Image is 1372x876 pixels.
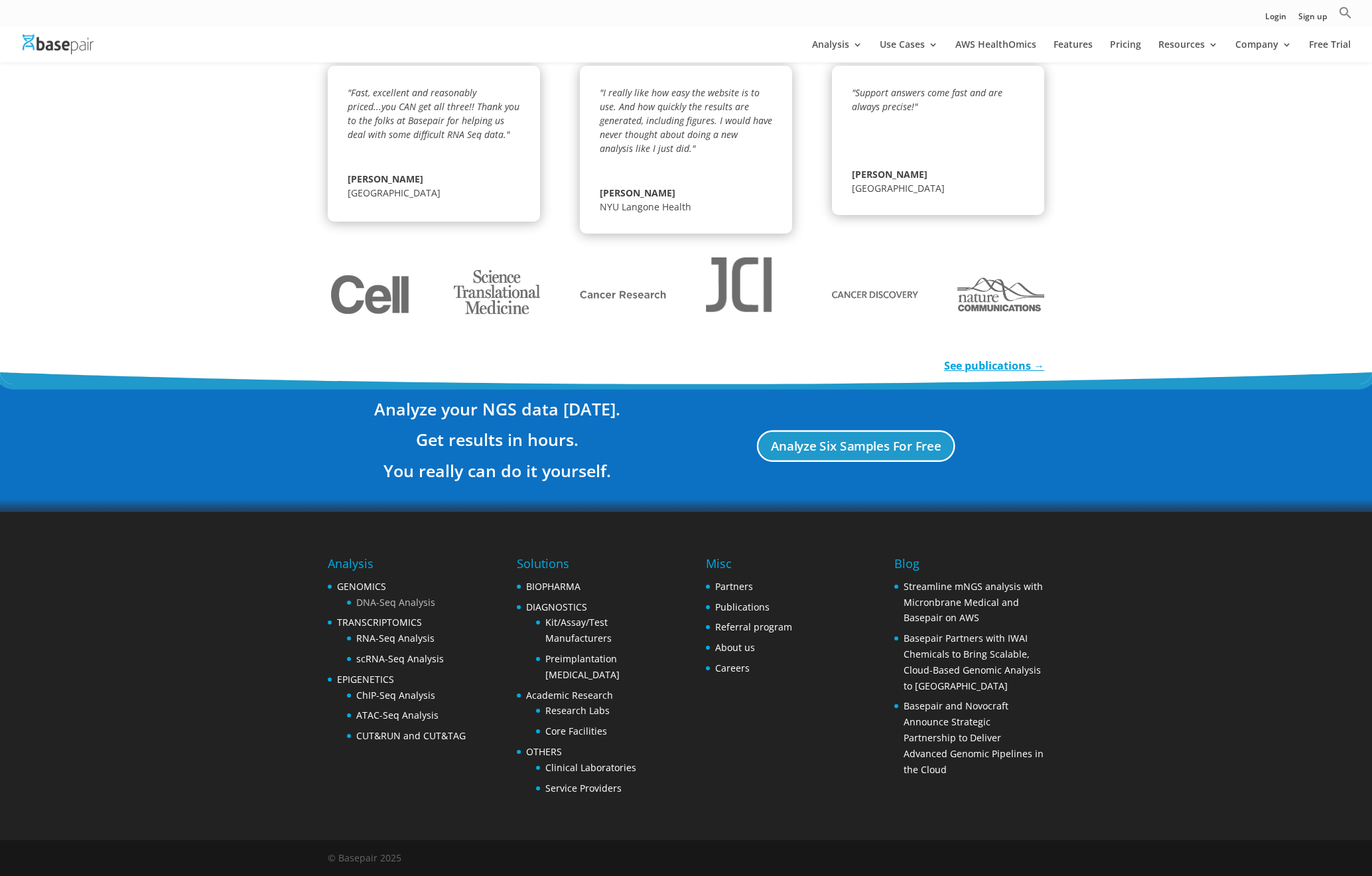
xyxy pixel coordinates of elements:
a: Analysis [812,40,862,62]
a: DNA-Seq Analysis [356,596,435,609]
a: ATAC-Seq Analysis [356,709,439,721]
a: Careers [715,662,750,674]
h3: You really can do it yourself. [328,459,666,489]
h4: Misc [706,555,792,579]
a: Features [1054,40,1093,62]
a: EPIGENETICS [337,673,394,686]
a: Kit/Assay/Test Manufacturers [545,616,612,644]
a: Research Labs [545,704,610,717]
h4: Blog [894,555,1044,579]
a: CUT&RUN and CUT&TAG [356,729,466,742]
span: [PERSON_NAME] [348,172,520,186]
span: [GEOGRAPHIC_DATA] [852,182,945,194]
a: Analyze Six Samples For Free [757,430,955,462]
h4: Analysis [328,555,466,579]
a: Use Cases [880,40,938,62]
a: Pricing [1110,40,1141,62]
a: BIOPHARMA [526,580,581,593]
a: scRNA-Seq Analysis [356,652,444,665]
a: Basepair Partners with IWAI Chemicals to Bring Scalable, Cloud-Based Genomic Analysis to [GEOGRAP... [904,632,1041,692]
a: Core Facilities [545,725,607,737]
span: [GEOGRAPHIC_DATA] [348,186,441,199]
a: DIAGNOSTICS [526,601,587,613]
a: ChIP-Seq Analysis [356,689,435,701]
a: Publications [715,601,770,613]
a: OTHERS [526,745,562,758]
a: Preimplantation [MEDICAL_DATA] [545,652,620,681]
a: Basepair and Novocraft Announce Strategic Partnership to Deliver Advanced Genomic Pipelines in th... [904,699,1044,775]
span: [PERSON_NAME] [852,167,1024,181]
a: Sign up [1298,13,1327,27]
img: Basepair [23,35,94,54]
a: Resources [1158,40,1218,62]
div: © Basepair 2025 [328,850,401,873]
a: TRANSCRIPTOMICS [337,616,422,628]
a: RNA-Seq Analysis [356,632,435,644]
a: Streamline mNGS analysis with Micronbrane Medical and Basepair on AWS [904,580,1043,624]
iframe: Drift Widget Chat Controller [1117,780,1356,860]
svg: Search [1339,6,1352,19]
h4: Solutions [517,555,666,579]
span: NYU Langone Health [600,200,691,213]
em: "Support answers come fast and are always precise!" [852,86,1002,113]
a: Company [1235,40,1292,62]
a: Service Providers [545,782,622,794]
a: Referral program [715,620,792,633]
a: AWS HealthOmics [955,40,1036,62]
a: Clinical Laboratories [545,761,636,774]
a: Login [1265,13,1286,27]
a: About us [715,641,755,654]
a: See publications → [944,358,1044,373]
em: "Fast, excellent and reasonably priced...you CAN get all three!! Thank you to the folks at Basepa... [348,86,519,141]
em: "I really like how easy the website is to use. And how quickly the results are generated, includi... [600,86,772,155]
a: Partners [715,580,753,593]
a: Search Icon Link [1339,6,1352,27]
span: [PERSON_NAME] [600,186,772,200]
a: Academic Research [526,689,613,701]
h3: Get results in hours. [328,427,666,458]
h3: Analyze your NGS data [DATE]. [328,397,666,427]
a: GENOMICS [337,580,386,593]
a: Free Trial [1309,40,1351,62]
